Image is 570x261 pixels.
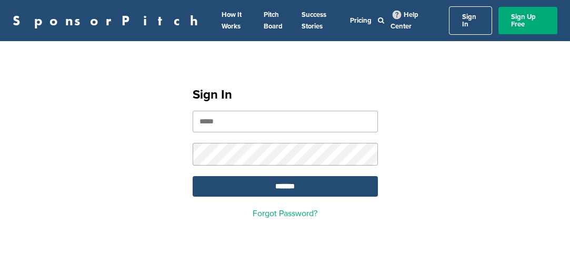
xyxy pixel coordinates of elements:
a: Sign Up Free [498,7,557,34]
h1: Sign In [193,85,378,104]
a: Help Center [391,8,418,33]
a: SponsorPitch [13,14,205,27]
a: Pitch Board [264,11,283,31]
a: Sign In [449,6,493,35]
a: Pricing [350,16,372,25]
a: How It Works [222,11,242,31]
a: Forgot Password? [253,208,317,219]
a: Success Stories [302,11,326,31]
